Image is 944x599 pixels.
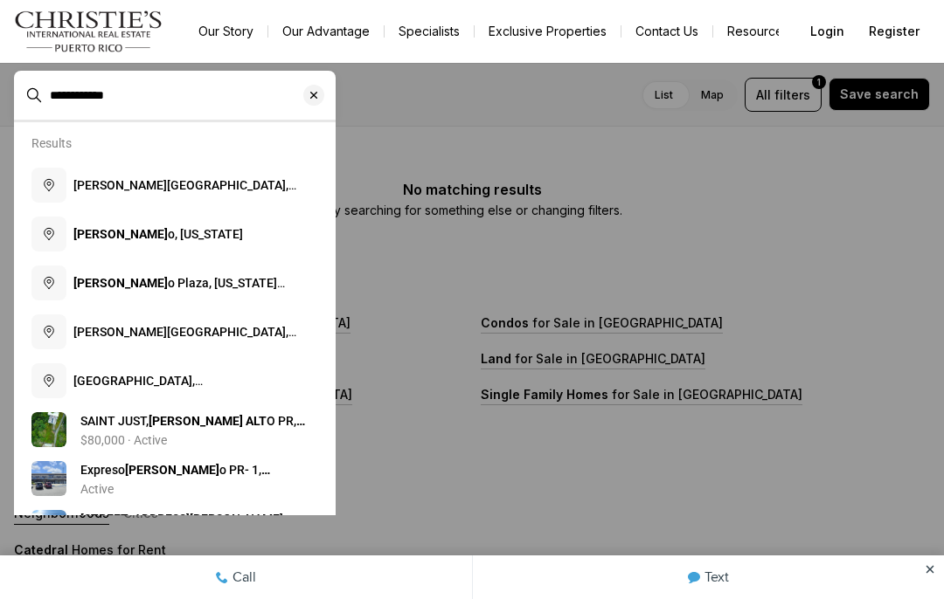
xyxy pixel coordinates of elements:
[475,19,621,44] a: Exclusive Properties
[24,503,325,552] a: View details: 26490 TRUJILLO DR
[268,19,384,44] a: Our Advantage
[24,258,325,307] button: [PERSON_NAME]o Plaza, [US_STATE][STREET_ADDRESS],o, [US_STATE]
[713,19,803,44] a: Resources
[80,433,167,447] p: $80,000 · Active
[184,19,267,44] a: Our Story
[14,10,163,52] img: logo
[80,482,114,496] p: Active
[125,463,219,477] b: [PERSON_NAME]
[80,463,270,494] span: Expreso o PR- 1, O PR, 00976
[869,24,920,38] span: Register
[73,325,296,356] span: [PERSON_NAME][GEOGRAPHIC_DATA], [GEOGRAPHIC_DATA], [US_STATE]
[73,276,168,290] b: [PERSON_NAME]
[73,276,289,325] span: o Plaza, [US_STATE][STREET_ADDRESS], o, [US_STATE]
[24,405,325,454] a: View details: SAINT JUST
[800,14,855,49] button: Login
[80,414,305,445] span: SAINT JUST, O PR, 00976
[73,227,168,241] b: [PERSON_NAME]
[24,161,325,210] button: [PERSON_NAME][GEOGRAPHIC_DATA], Antonito, [GEOGRAPHIC_DATA], [GEOGRAPHIC_DATA]
[621,19,712,44] button: Contact Us
[149,414,267,428] b: [PERSON_NAME] ALT
[24,210,325,258] button: [PERSON_NAME]o, [US_STATE]
[24,307,325,356] button: [PERSON_NAME][GEOGRAPHIC_DATA], [GEOGRAPHIC_DATA], [US_STATE]
[858,14,930,49] button: Register
[303,72,335,119] button: Clear search input
[385,19,474,44] a: Specialists
[24,454,325,503] a: View details: Expreso Trujillo Alto PR- 1
[73,178,296,227] span: [PERSON_NAME][GEOGRAPHIC_DATA], Antonito, [GEOGRAPHIC_DATA], [GEOGRAPHIC_DATA]
[73,227,243,241] span: o, [US_STATE]
[810,24,844,38] span: Login
[80,512,283,526] span: [STREET_ADDRESS][PERSON_NAME]
[24,356,325,405] button: [GEOGRAPHIC_DATA], [GEOGRAPHIC_DATA], [GEOGRAPHIC_DATA]
[73,374,316,405] span: [GEOGRAPHIC_DATA], [GEOGRAPHIC_DATA], [GEOGRAPHIC_DATA]
[31,136,72,150] p: Results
